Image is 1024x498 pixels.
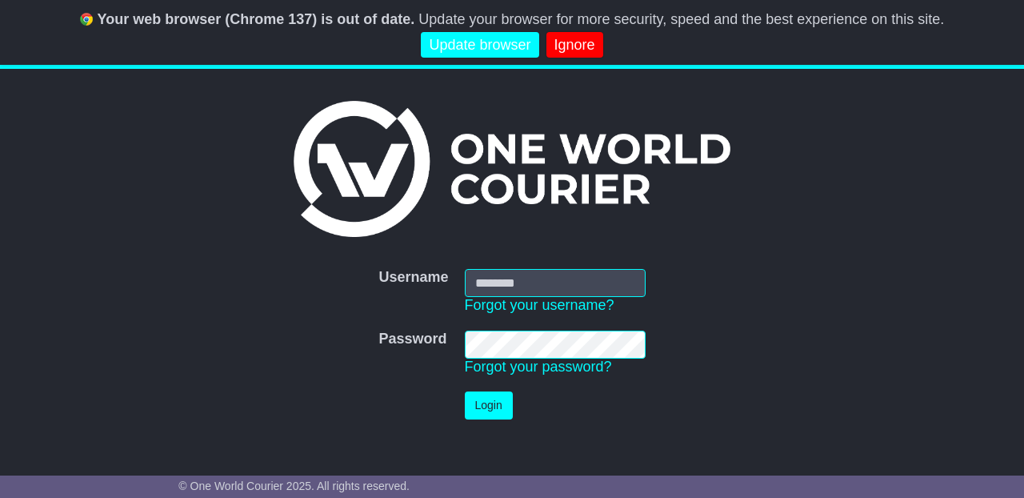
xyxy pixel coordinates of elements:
[378,269,448,287] label: Username
[418,11,944,27] span: Update your browser for more security, speed and the best experience on this site.
[546,32,603,58] a: Ignore
[465,359,612,375] a: Forgot your password?
[465,297,614,313] a: Forgot your username?
[465,392,513,420] button: Login
[421,32,538,58] a: Update browser
[98,11,415,27] b: Your web browser (Chrome 137) is out of date.
[178,480,410,492] span: © One World Courier 2025. All rights reserved.
[294,101,730,237] img: One World
[378,331,446,348] label: Password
